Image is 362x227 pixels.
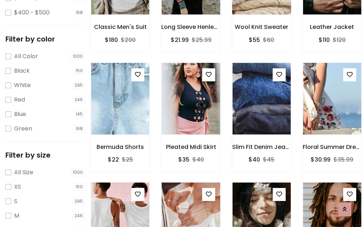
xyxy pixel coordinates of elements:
[14,124,32,133] label: Green
[192,36,212,44] del: $25.99
[14,211,19,220] label: M
[73,198,85,205] span: 295
[303,23,362,30] h6: Leather Jacket
[14,197,17,206] label: S
[14,183,21,191] label: XS
[14,110,26,119] label: Blue
[319,37,330,43] h6: $110
[74,111,85,118] span: 145
[71,169,85,176] span: 1000
[333,155,353,164] del: $35.99
[161,144,220,150] h6: Pleated Midi Skirt
[14,81,31,90] label: White
[74,67,85,74] span: 150
[171,37,189,43] h6: $21.99
[311,156,331,163] h6: $30.99
[14,168,33,177] label: All Size
[122,155,133,164] del: $25
[249,37,260,43] h6: $55
[248,156,260,163] h6: $40
[91,23,150,30] h6: Classic Men's Suit
[232,23,291,30] h6: Wool Knit Sweater
[263,36,274,44] del: $60
[303,144,362,150] h6: Floral Summer Dress
[74,183,85,190] span: 150
[14,95,25,104] label: Red
[71,53,85,60] span: 1000
[14,8,50,17] label: $400 - $500
[108,156,119,163] h6: $22
[5,151,85,159] h5: Filter by size
[232,144,291,150] h6: Slim Fit Denim Jeans
[105,37,118,43] h6: $180
[91,144,150,150] h6: Bermuda Shorts
[5,35,85,43] h5: Filter by color
[73,82,85,89] span: 295
[333,36,346,44] del: $120
[73,212,85,219] span: 246
[192,155,204,164] del: $40
[74,125,85,132] span: 168
[73,96,85,103] span: 246
[74,9,85,16] span: 168
[14,67,30,75] label: Black
[263,155,274,164] del: $45
[121,36,136,44] del: $200
[14,52,38,61] label: All Color
[161,23,220,30] h6: Long Sleeve Henley T-Shirt
[178,156,189,163] h6: $35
